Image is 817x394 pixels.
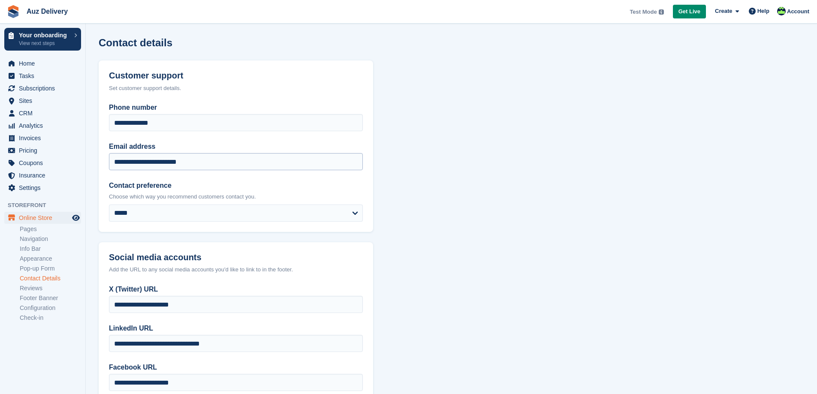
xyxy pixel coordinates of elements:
span: Invoices [19,132,70,144]
a: menu [4,157,81,169]
span: Storefront [8,201,85,210]
span: Insurance [19,169,70,181]
span: Subscriptions [19,82,70,94]
span: Create [715,7,732,15]
a: menu [4,82,81,94]
a: Get Live [673,5,706,19]
a: menu [4,107,81,119]
a: Appearance [20,255,81,263]
span: Pricing [19,144,70,156]
a: menu [4,70,81,82]
a: Pop-up Form [20,265,81,273]
span: Get Live [678,7,700,16]
h2: Customer support [109,71,363,81]
a: menu [4,95,81,107]
span: Analytics [19,120,70,132]
span: Settings [19,182,70,194]
span: Sites [19,95,70,107]
span: Account [787,7,809,16]
span: Online Store [19,212,70,224]
a: Reviews [20,284,81,292]
a: menu [4,169,81,181]
a: menu [4,212,81,224]
a: menu [4,132,81,144]
a: Footer Banner [20,294,81,302]
span: Tasks [19,70,70,82]
p: Your onboarding [19,32,70,38]
span: CRM [19,107,70,119]
label: X (Twitter) URL [109,284,363,295]
a: Auz Delivery [23,4,71,18]
p: View next steps [19,39,70,47]
span: Coupons [19,157,70,169]
h1: Contact details [99,37,172,48]
a: Check-in [20,314,81,322]
a: menu [4,57,81,69]
h2: Social media accounts [109,253,363,262]
span: Home [19,57,70,69]
span: Test Mode [630,8,657,16]
label: Phone number [109,102,363,113]
a: Preview store [71,213,81,223]
a: Info Bar [20,245,81,253]
label: LinkedIn URL [109,323,363,334]
a: Your onboarding View next steps [4,28,81,51]
a: Contact Details [20,274,81,283]
img: Beji Obong [777,7,786,15]
a: Navigation [20,235,81,243]
label: Contact preference [109,180,363,191]
div: Set customer support details. [109,84,363,93]
p: Choose which way you recommend customers contact you. [109,192,363,201]
a: menu [4,120,81,132]
a: Configuration [20,304,81,312]
a: Pages [20,225,81,233]
img: icon-info-grey-7440780725fd019a000dd9b08b2336e03edf1995a4989e88bcd33f0948082b44.svg [659,9,664,15]
label: Facebook URL [109,362,363,373]
a: menu [4,182,81,194]
div: Add the URL to any social media accounts you'd like to link to in the footer. [109,265,363,274]
label: Email address [109,141,363,152]
span: Help [757,7,769,15]
a: menu [4,144,81,156]
img: stora-icon-8386f47178a22dfd0bd8f6a31ec36ba5ce8667c1dd55bd0f319d3a0aa187defe.svg [7,5,20,18]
